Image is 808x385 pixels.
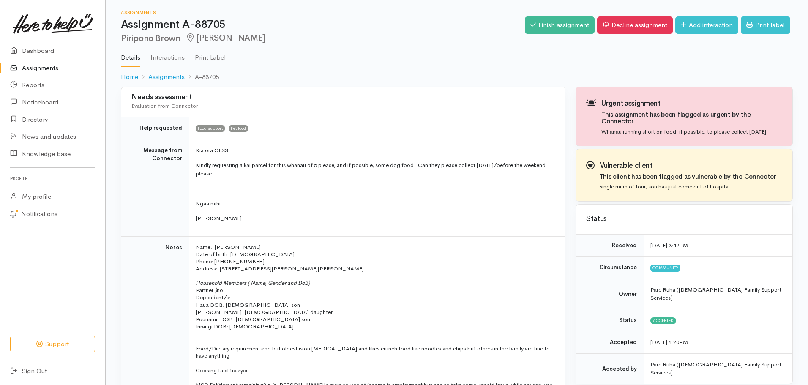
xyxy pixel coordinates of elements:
[576,309,644,331] td: Status
[229,125,248,132] span: Pet food
[741,16,790,34] a: Print label
[196,199,555,208] p: Ngaa mihi
[675,16,738,34] a: Add interaction
[121,139,189,236] td: Message from Connector
[215,287,217,294] i: )
[196,161,555,177] p: Kindly requesting a kai parcel for this whanau of 5 please, and if possible, some dog food. Can t...
[121,67,793,87] nav: breadcrumb
[121,72,138,82] a: Home
[196,323,555,330] p: Irirangi DOB: [DEMOGRAPHIC_DATA]
[600,162,776,170] h3: Vulnerable client
[597,16,673,34] a: Decline assignment
[217,287,223,294] span: no
[196,243,555,265] p: Name: [PERSON_NAME] Date of birth: [DEMOGRAPHIC_DATA] Phone: [PHONE_NUMBER]
[121,117,189,139] td: Help requested
[525,16,595,34] a: Finish assignment
[196,309,555,316] p: [PERSON_NAME]: [DEMOGRAPHIC_DATA] daughter
[196,287,217,294] span: Partner:
[650,286,781,302] span: Pare Ruha ([DEMOGRAPHIC_DATA] Family Support Services)
[600,183,776,191] p: single mum of four, son has just come out of hospital
[576,279,644,309] td: Owner
[121,10,525,15] h6: Assignments
[196,279,310,287] span: Household Members ( Name, Gender and DoB)
[650,339,688,346] time: [DATE] 4:20PM
[650,317,676,324] span: Accepted
[196,146,555,155] p: Kia ora CFSS
[195,43,226,66] a: Print Label
[650,265,680,271] span: Community
[196,345,550,359] span: no but oldest is on [MEDICAL_DATA] and likes crunch food like noodles and chips but others in the...
[240,367,248,374] span: yes
[196,265,555,272] p: Address: [STREET_ADDRESS][PERSON_NAME][PERSON_NAME]
[601,100,782,108] h3: Urgent assignment
[196,301,300,309] span: Haua DOB: [DEMOGRAPHIC_DATA] son
[600,173,776,180] h4: This client has been flagged as vulnerable by the Connector
[576,257,644,279] td: Circumstance
[150,43,185,66] a: Interactions
[196,125,225,132] span: Food support
[196,316,555,323] p: Pounamu DOB: [DEMOGRAPHIC_DATA] son
[10,336,95,353] button: Support
[196,345,265,352] span: Food/Dietary requirements:
[601,111,782,125] h4: This assignment has been flagged as urgent by the Connector
[576,353,644,384] td: Accepted by
[185,72,219,82] li: A-88705
[131,102,198,109] span: Evaluation from Connector
[576,331,644,354] td: Accepted
[185,33,265,43] span: [PERSON_NAME]
[121,33,525,43] h2: Piripono Brown
[121,43,140,67] a: Details
[196,367,240,374] span: Cooking facilities:
[576,234,644,257] td: Received
[644,353,792,384] td: Pare Ruha ([DEMOGRAPHIC_DATA] Family Support Services)
[148,72,185,82] a: Assignments
[586,215,782,223] h3: Status
[650,242,688,249] time: [DATE] 3:42PM
[10,173,95,184] h6: Profile
[196,214,555,223] p: [PERSON_NAME]
[601,128,782,136] p: Whanau running short on food, if possible, to please collect [DATE]
[196,294,231,301] span: Dependent/s:
[131,93,555,101] h3: Needs assessment
[121,19,525,31] h1: Assignment A-88705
